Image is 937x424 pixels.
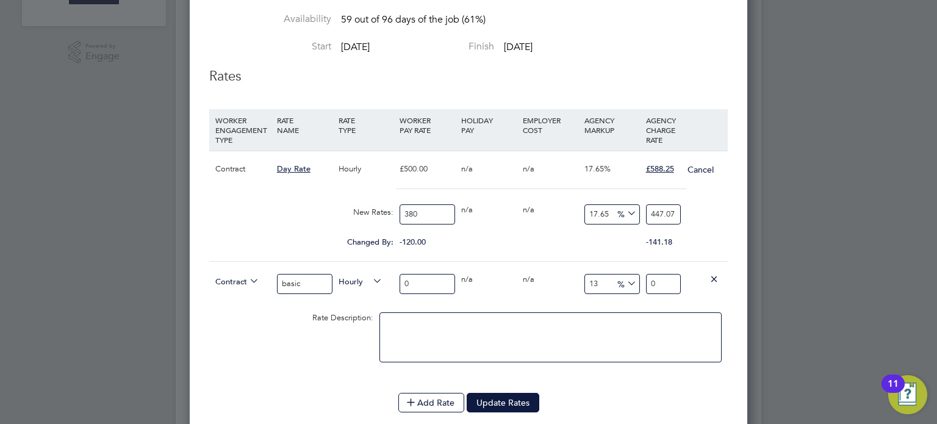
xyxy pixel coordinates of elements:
div: New Rates: [336,201,397,224]
span: n/a [523,204,534,215]
span: % [613,276,638,290]
div: AGENCY MARKUP [581,109,643,141]
span: n/a [523,163,534,174]
div: WORKER ENGAGEMENT TYPE [212,109,274,151]
div: HOLIDAY PAY [458,109,520,141]
label: Finish [372,40,494,53]
span: -141.18 [646,237,672,247]
span: £588.25 [646,163,674,174]
div: AGENCY CHARGE RATE [643,109,684,151]
span: 59 out of 96 days of the job (61%) [341,13,486,26]
button: Add Rate [398,393,464,412]
label: Availability [209,13,331,26]
button: Open Resource Center, 11 new notifications [888,375,927,414]
button: Update Rates [467,393,539,412]
span: n/a [461,274,473,284]
span: [DATE] [341,41,370,53]
div: Changed By: [212,231,397,254]
div: EMPLOYER COST [520,109,581,141]
div: WORKER PAY RATE [397,109,458,141]
div: 11 [888,384,899,400]
span: Day Rate [277,163,311,174]
div: Contract [212,151,274,187]
h3: Rates [209,68,728,85]
span: Contract [215,274,259,287]
span: 17.65% [584,163,611,174]
div: £500.00 [397,151,458,187]
span: n/a [523,274,534,284]
span: n/a [461,163,473,174]
div: RATE NAME [274,109,336,141]
label: Start [209,40,331,53]
span: -120.00 [400,237,426,247]
span: n/a [461,204,473,215]
span: Rate Description: [312,312,373,323]
button: Cancel [687,163,714,176]
span: [DATE] [504,41,533,53]
span: % [613,206,638,220]
div: Hourly [336,151,397,187]
div: RATE TYPE [336,109,397,141]
span: Hourly [339,274,382,287]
